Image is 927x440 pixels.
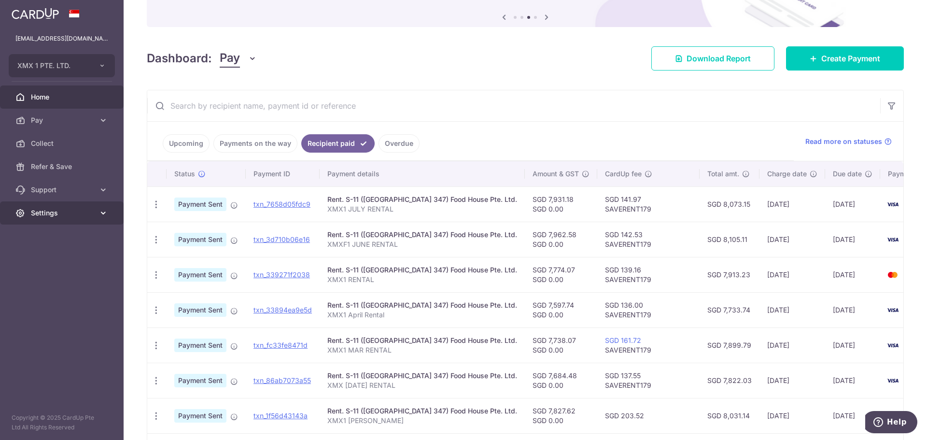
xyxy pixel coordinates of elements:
[883,199,902,210] img: Bank Card
[597,292,700,327] td: SGD 136.00 SAVERENT179
[327,371,517,381] div: Rent. S-11 ([GEOGRAPHIC_DATA] 347) Food House Pte. Ltd.
[525,363,597,398] td: SGD 7,684.48 SGD 0.00
[174,233,226,246] span: Payment Sent
[605,336,641,344] a: SGD 161.72
[327,195,517,204] div: Rent. S-11 ([GEOGRAPHIC_DATA] 347) Food House Pte. Ltd.
[327,416,517,426] p: XMX1 [PERSON_NAME]
[327,275,517,284] p: XMX1 RENTAL
[707,169,739,179] span: Total amt.
[759,327,825,363] td: [DATE]
[31,115,95,125] span: Pay
[759,186,825,222] td: [DATE]
[327,230,517,240] div: Rent. S-11 ([GEOGRAPHIC_DATA] 347) Food House Pte. Ltd.
[700,292,759,327] td: SGD 7,733.74
[174,268,226,282] span: Payment Sent
[525,292,597,327] td: SGD 7,597.74 SGD 0.00
[320,161,525,186] th: Payment details
[174,374,226,387] span: Payment Sent
[327,345,517,355] p: XMX1 MAR RENTAL
[327,300,517,310] div: Rent. S-11 ([GEOGRAPHIC_DATA] 347) Food House Pte. Ltd.
[821,53,880,64] span: Create Payment
[605,169,642,179] span: CardUp fee
[825,398,880,433] td: [DATE]
[253,412,308,420] a: txn_1f56d43143a
[759,363,825,398] td: [DATE]
[253,306,312,314] a: txn_33894ea9e5d
[327,265,517,275] div: Rent. S-11 ([GEOGRAPHIC_DATA] 347) Food House Pte. Ltd.
[759,292,825,327] td: [DATE]
[825,257,880,292] td: [DATE]
[833,169,862,179] span: Due date
[759,398,825,433] td: [DATE]
[213,134,297,153] a: Payments on the way
[31,139,95,148] span: Collect
[883,304,902,316] img: Bank Card
[220,49,257,68] button: Pay
[327,310,517,320] p: XMX1 April Rental
[825,292,880,327] td: [DATE]
[700,398,759,433] td: SGD 8,031.14
[700,327,759,363] td: SGD 7,899.79
[12,8,59,19] img: CardUp
[327,381,517,390] p: XMX [DATE] RENTAL
[597,186,700,222] td: SGD 141.97 SAVERENT179
[147,90,880,121] input: Search by recipient name, payment id or reference
[253,200,310,208] a: txn_7658d05fdc9
[327,406,517,416] div: Rent. S-11 ([GEOGRAPHIC_DATA] 347) Food House Pte. Ltd.
[883,269,902,281] img: Bank Card
[759,222,825,257] td: [DATE]
[597,257,700,292] td: SGD 139.16 SAVERENT179
[253,270,310,279] a: txn_339271f2038
[687,53,751,64] span: Download Report
[786,46,904,71] a: Create Payment
[174,409,226,423] span: Payment Sent
[759,257,825,292] td: [DATE]
[533,169,579,179] span: Amount & GST
[700,257,759,292] td: SGD 7,913.23
[31,92,95,102] span: Home
[825,327,880,363] td: [DATE]
[525,257,597,292] td: SGD 7,774.07 SGD 0.00
[174,303,226,317] span: Payment Sent
[253,341,308,349] a: txn_fc33fe8471d
[174,198,226,211] span: Payment Sent
[31,185,95,195] span: Support
[525,222,597,257] td: SGD 7,962.58 SGD 0.00
[15,34,108,43] p: [EMAIL_ADDRESS][DOMAIN_NAME]
[597,327,700,363] td: SAVERENT179
[174,169,195,179] span: Status
[865,411,917,435] iframe: Opens a widget where you can find more information
[883,234,902,245] img: Bank Card
[31,208,95,218] span: Settings
[9,54,115,77] button: XMX 1 PTE. LTD.
[805,137,882,146] span: Read more on statuses
[17,61,89,71] span: XMX 1 PTE. LTD.
[379,134,420,153] a: Overdue
[31,162,95,171] span: Refer & Save
[597,363,700,398] td: SGD 137.55 SAVERENT179
[301,134,375,153] a: Recipient paid
[597,398,700,433] td: SGD 203.52
[327,240,517,249] p: XMXF1 JUNE RENTAL
[883,375,902,386] img: Bank Card
[700,222,759,257] td: SGD 8,105.11
[220,49,240,68] span: Pay
[163,134,210,153] a: Upcoming
[805,137,892,146] a: Read more on statuses
[825,222,880,257] td: [DATE]
[253,235,310,243] a: txn_3d710b06e16
[525,327,597,363] td: SGD 7,738.07 SGD 0.00
[767,169,807,179] span: Charge date
[825,363,880,398] td: [DATE]
[597,222,700,257] td: SGD 142.53 SAVERENT179
[700,186,759,222] td: SGD 8,073.15
[253,376,311,384] a: txn_86ab7073a55
[246,161,320,186] th: Payment ID
[525,186,597,222] td: SGD 7,931.18 SGD 0.00
[651,46,774,71] a: Download Report
[147,50,212,67] h4: Dashboard:
[883,410,902,422] img: Bank Card
[327,204,517,214] p: XMX1 JULY RENTAL
[825,186,880,222] td: [DATE]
